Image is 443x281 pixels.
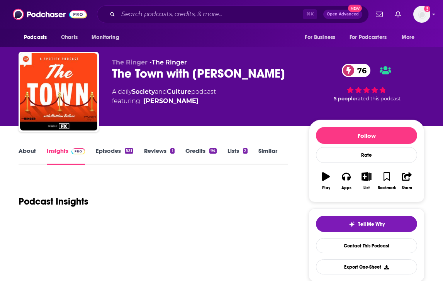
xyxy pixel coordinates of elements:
[358,221,385,227] span: Tell Me Why
[392,8,404,21] a: Show notifications dropdown
[402,186,412,190] div: Share
[309,59,424,107] div: 76 5 peoplerated this podcast
[323,10,362,19] button: Open AdvancedNew
[350,64,370,77] span: 76
[348,5,362,12] span: New
[227,147,248,165] a: Lists2
[24,32,47,43] span: Podcasts
[316,167,336,195] button: Play
[316,147,417,163] div: Rate
[258,147,277,165] a: Similar
[316,259,417,274] button: Export One-Sheet
[112,87,216,106] div: A daily podcast
[341,186,351,190] div: Apps
[167,88,191,95] a: Culture
[316,216,417,232] button: tell me why sparkleTell Me Why
[112,59,148,66] span: The Ringer
[209,148,217,154] div: 94
[327,12,359,16] span: Open Advanced
[402,32,415,43] span: More
[378,186,396,190] div: Bookmark
[322,186,330,190] div: Play
[336,167,356,195] button: Apps
[356,96,401,102] span: rated this podcast
[19,196,88,207] h1: Podcast Insights
[316,238,417,253] a: Contact This Podcast
[424,6,430,12] svg: Add a profile image
[96,147,133,165] a: Episodes531
[132,88,155,95] a: Society
[342,64,370,77] a: 76
[305,32,335,43] span: For Business
[92,32,119,43] span: Monitoring
[349,221,355,227] img: tell me why sparkle
[243,148,248,154] div: 2
[299,30,345,45] button: open menu
[377,167,397,195] button: Bookmark
[345,30,398,45] button: open menu
[20,53,97,130] img: The Town with Matthew Belloni
[97,5,369,23] div: Search podcasts, credits, & more...
[413,6,430,23] button: Show profile menu
[350,32,387,43] span: For Podcasters
[356,167,377,195] button: List
[373,8,386,21] a: Show notifications dropdown
[19,30,57,45] button: open menu
[155,88,167,95] span: and
[61,32,78,43] span: Charts
[334,96,356,102] span: 5 people
[118,8,303,20] input: Search podcasts, credits, & more...
[170,148,174,154] div: 1
[86,30,129,45] button: open menu
[71,148,85,154] img: Podchaser Pro
[303,9,317,19] span: ⌘ K
[47,147,85,165] a: InsightsPodchaser Pro
[316,127,417,144] button: Follow
[363,186,370,190] div: List
[413,6,430,23] span: Logged in as emma.garth
[149,59,187,66] span: •
[19,147,36,165] a: About
[13,7,87,22] img: Podchaser - Follow, Share and Rate Podcasts
[56,30,82,45] a: Charts
[143,96,199,106] div: [PERSON_NAME]
[125,148,133,154] div: 531
[144,147,174,165] a: Reviews1
[152,59,187,66] a: The Ringer
[397,167,417,195] button: Share
[185,147,217,165] a: Credits94
[413,6,430,23] img: User Profile
[396,30,424,45] button: open menu
[112,96,216,106] span: featuring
